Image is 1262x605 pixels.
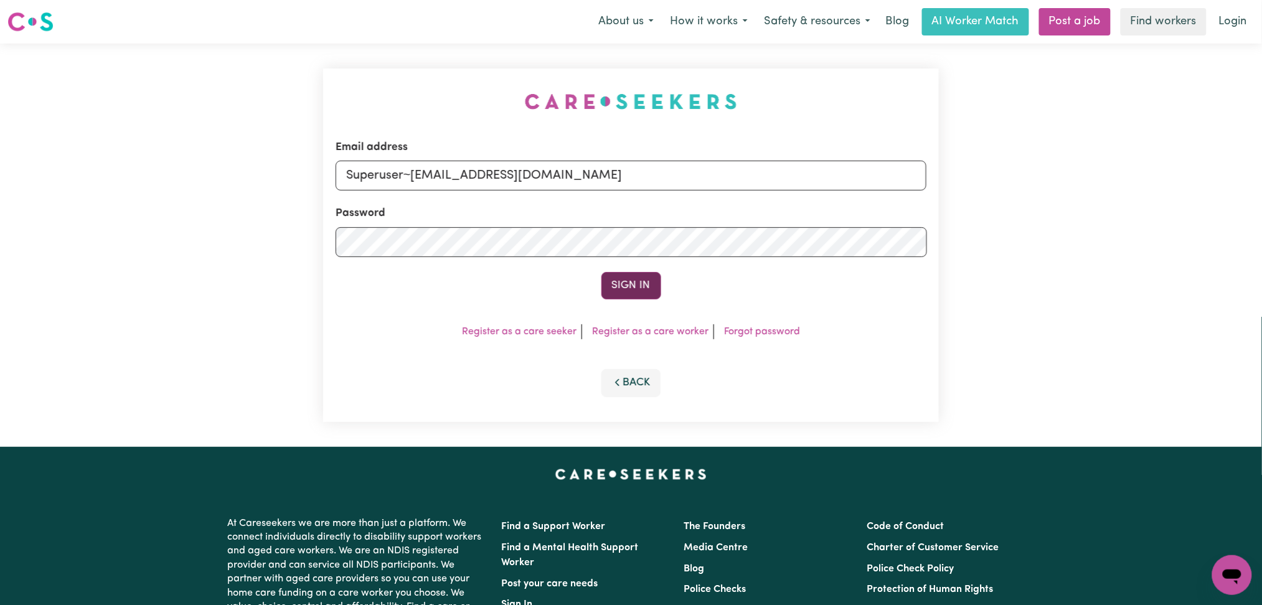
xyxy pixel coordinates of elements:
a: Charter of Customer Service [867,543,999,553]
button: How it works [662,9,756,35]
a: Police Check Policy [867,564,954,574]
a: Police Checks [684,584,746,594]
button: Sign In [601,272,661,299]
a: Blog [878,8,917,35]
a: Forgot password [724,327,800,337]
a: Find workers [1121,8,1207,35]
a: Protection of Human Rights [867,584,993,594]
a: Post your care needs [502,579,598,589]
label: Password [336,205,385,222]
a: Blog [684,564,705,574]
button: Back [601,369,661,396]
iframe: Button to launch messaging window [1212,555,1252,595]
a: Code of Conduct [867,522,944,532]
button: About us [590,9,662,35]
a: Media Centre [684,543,748,553]
a: AI Worker Match [922,8,1029,35]
a: Careseekers home page [555,469,707,479]
label: Email address [336,139,408,156]
a: Find a Mental Health Support Worker [502,543,639,568]
input: Email address [336,161,927,190]
a: Find a Support Worker [502,522,606,532]
a: Login [1212,8,1255,35]
a: Careseekers logo [7,7,54,36]
a: Register as a care seeker [462,327,577,337]
a: Register as a care worker [592,327,709,337]
img: Careseekers logo [7,11,54,33]
button: Safety & resources [756,9,878,35]
a: Post a job [1039,8,1111,35]
a: The Founders [684,522,746,532]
